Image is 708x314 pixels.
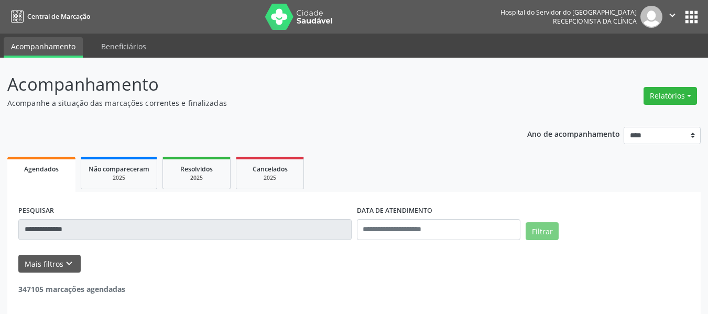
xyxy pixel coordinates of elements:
i:  [667,9,678,21]
p: Acompanhamento [7,71,493,98]
a: Acompanhamento [4,37,83,58]
a: Central de Marcação [7,8,90,25]
span: Recepcionista da clínica [553,17,637,26]
span: Central de Marcação [27,12,90,21]
span: Agendados [24,165,59,174]
button: Filtrar [526,222,559,240]
label: PESQUISAR [18,203,54,219]
span: Cancelados [253,165,288,174]
div: 2025 [170,174,223,182]
button: apps [682,8,701,26]
label: DATA DE ATENDIMENTO [357,203,432,219]
span: Não compareceram [89,165,149,174]
button: Relatórios [644,87,697,105]
i: keyboard_arrow_down [63,258,75,269]
span: Resolvidos [180,165,213,174]
button: Mais filtroskeyboard_arrow_down [18,255,81,273]
p: Ano de acompanhamento [527,127,620,140]
strong: 347105 marcações agendadas [18,284,125,294]
button:  [662,6,682,28]
div: 2025 [89,174,149,182]
p: Acompanhe a situação das marcações correntes e finalizadas [7,98,493,109]
img: img [640,6,662,28]
div: 2025 [244,174,296,182]
div: Hospital do Servidor do [GEOGRAPHIC_DATA] [500,8,637,17]
a: Beneficiários [94,37,154,56]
